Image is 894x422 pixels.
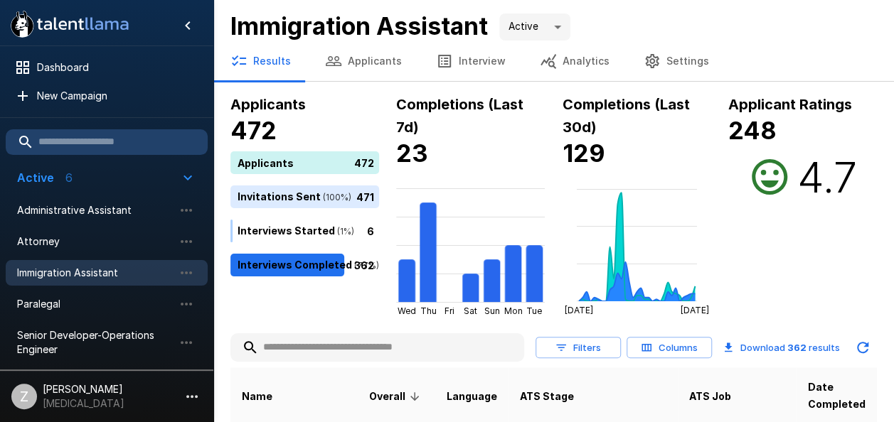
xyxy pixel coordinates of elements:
[787,342,807,353] b: 362
[367,223,374,238] p: 6
[504,305,523,316] tspan: Mon
[689,388,731,405] span: ATS Job
[627,337,712,359] button: Columns
[499,13,570,40] div: Active
[230,116,277,145] b: 472
[728,116,777,145] b: 248
[419,41,523,81] button: Interview
[369,388,424,405] span: Overall
[797,151,856,202] h2: 4.7
[563,96,690,136] b: Completions (Last 30d)
[354,257,374,272] p: 362
[396,139,428,168] b: 23
[464,305,477,316] tspan: Sat
[356,189,374,204] p: 471
[447,388,497,405] span: Language
[807,379,866,413] span: Date Completed
[230,11,488,40] b: Immigration Assistant
[242,388,272,405] span: Name
[420,305,437,316] tspan: Thu
[523,41,627,81] button: Analytics
[396,96,523,136] b: Completions (Last 7d)
[230,96,306,113] b: Applicants
[681,305,709,315] tspan: [DATE]
[484,305,500,316] tspan: Sun
[627,41,726,81] button: Settings
[520,388,574,405] span: ATS Stage
[728,96,852,113] b: Applicant Ratings
[213,41,308,81] button: Results
[398,305,416,316] tspan: Wed
[718,333,846,362] button: Download 362 results
[354,155,374,170] p: 472
[564,305,592,315] tspan: [DATE]
[563,139,605,168] b: 129
[308,41,419,81] button: Applicants
[526,305,542,316] tspan: Tue
[848,333,877,362] button: Updated Today - 4:33 PM
[536,337,621,359] button: Filters
[445,305,454,316] tspan: Fri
